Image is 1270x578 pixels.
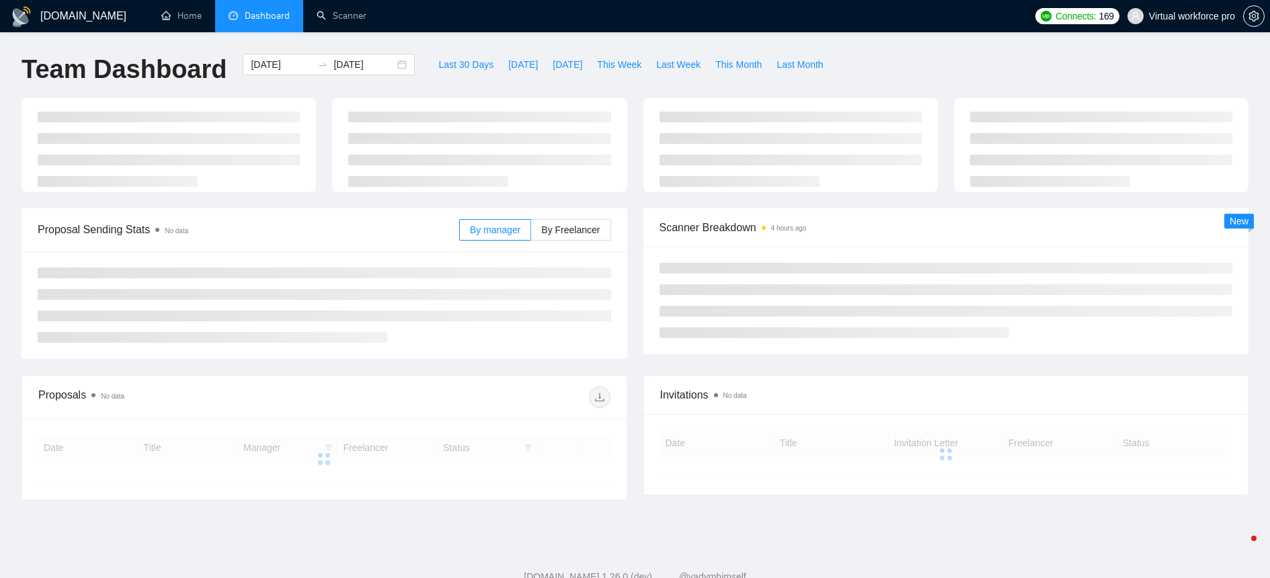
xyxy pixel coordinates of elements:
a: setting [1243,11,1265,22]
span: Last Week [656,57,701,72]
span: [DATE] [508,57,538,72]
span: New [1230,216,1248,226]
span: swap-right [317,59,328,70]
span: Invitations [660,386,1232,403]
input: End date [333,57,395,72]
span: to [317,59,328,70]
a: searchScanner [317,10,366,22]
span: No data [723,392,747,399]
button: [DATE] [545,54,590,75]
span: Dashboard [245,10,290,22]
span: dashboard [229,11,238,20]
button: Last Week [649,54,708,75]
button: Last 30 Days [431,54,501,75]
span: user [1131,11,1140,21]
span: No data [165,227,188,235]
time: 4 hours ago [771,224,807,232]
button: setting [1243,5,1265,27]
button: This Month [708,54,769,75]
div: Proposals [38,386,324,408]
span: This Month [715,57,762,72]
span: 169 [1099,9,1113,24]
span: Last Month [777,57,823,72]
h1: Team Dashboard [22,54,227,85]
input: Start date [251,57,312,72]
button: [DATE] [501,54,545,75]
iframe: Intercom live chat [1224,532,1257,565]
span: setting [1244,11,1264,22]
span: Scanner Breakdown [660,219,1233,236]
img: logo [11,6,32,28]
span: This Week [597,57,641,72]
span: By manager [470,224,520,235]
span: Connects: [1056,9,1096,24]
span: No data [101,393,124,400]
span: [DATE] [553,57,582,72]
img: upwork-logo.png [1041,11,1051,22]
a: homeHome [161,10,202,22]
span: By Freelancer [541,224,600,235]
button: Last Month [769,54,830,75]
span: Proposal Sending Stats [38,221,459,238]
span: Last 30 Days [438,57,493,72]
button: This Week [590,54,649,75]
